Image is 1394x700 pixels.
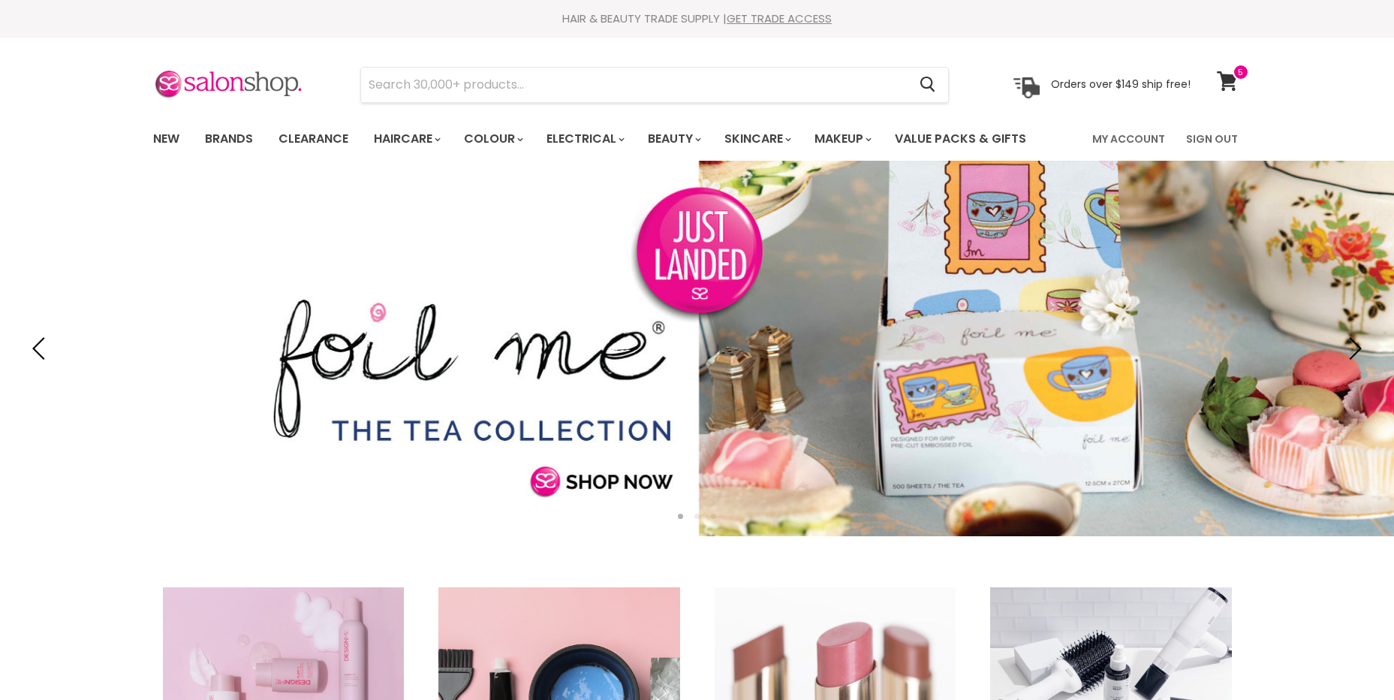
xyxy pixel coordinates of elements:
[1177,123,1247,155] a: Sign Out
[637,123,710,155] a: Beauty
[711,514,716,519] li: Page dot 3
[26,333,56,364] button: Previous
[134,117,1260,161] nav: Main
[1083,123,1174,155] a: My Account
[535,123,634,155] a: Electrical
[694,514,700,519] li: Page dot 2
[884,123,1037,155] a: Value Packs & Gifts
[1338,333,1368,364] button: Next
[142,123,191,155] a: New
[142,117,1061,161] ul: Main menu
[727,11,832,26] a: GET TRADE ACCESS
[453,123,532,155] a: Colour
[361,68,908,102] input: Search
[803,123,881,155] a: Makeup
[134,11,1260,26] div: HAIR & BEAUTY TRADE SUPPLY |
[1051,77,1191,91] p: Orders over $149 ship free!
[363,123,450,155] a: Haircare
[713,123,800,155] a: Skincare
[678,514,683,519] li: Page dot 1
[194,123,264,155] a: Brands
[360,67,949,103] form: Product
[908,68,948,102] button: Search
[267,123,360,155] a: Clearance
